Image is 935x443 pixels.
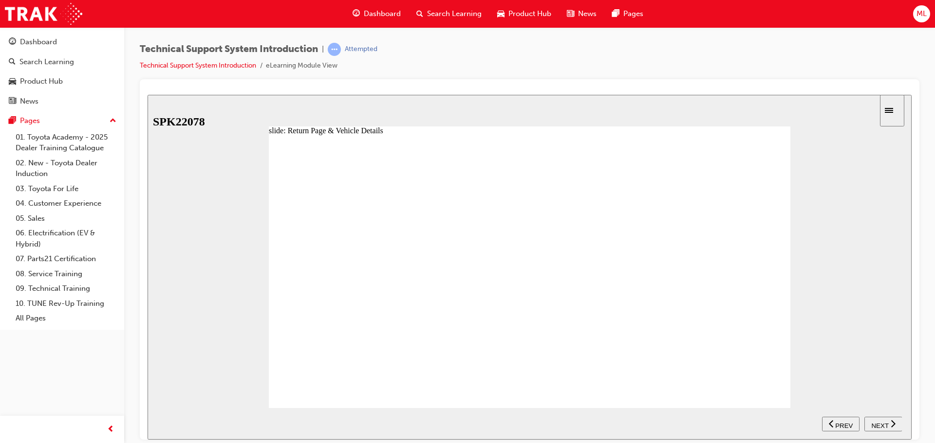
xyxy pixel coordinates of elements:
[508,8,551,19] span: Product Hub
[5,3,82,25] img: Trak
[612,8,619,20] span: pages-icon
[489,4,559,24] a: car-iconProduct Hub
[559,4,604,24] a: news-iconNews
[12,130,120,156] a: 01. Toyota Academy - 2025 Dealer Training Catalogue
[12,251,120,266] a: 07. Parts21 Certification
[20,115,40,126] div: Pages
[4,112,120,130] button: Pages
[12,311,120,326] a: All Pages
[107,424,114,436] span: prev-icon
[12,156,120,181] a: 02. New - Toyota Dealer Induction
[409,4,489,24] a: search-iconSearch Learning
[497,8,505,20] span: car-icon
[12,211,120,226] a: 05. Sales
[364,8,401,19] span: Dashboard
[20,76,63,87] div: Product Hub
[20,36,57,48] div: Dashboard
[688,327,705,335] span: PREV
[9,97,16,106] span: news-icon
[9,77,16,86] span: car-icon
[427,8,482,19] span: Search Learning
[674,322,712,337] button: previous
[140,44,318,55] span: Technical Support System Introduction
[578,8,597,19] span: News
[4,33,120,51] a: Dashboard
[4,31,120,112] button: DashboardSearch LearningProduct HubNews
[913,5,930,22] button: ML
[4,72,120,90] a: Product Hub
[416,8,423,20] span: search-icon
[353,8,360,20] span: guage-icon
[567,8,574,20] span: news-icon
[12,181,120,196] a: 03. Toyota For Life
[12,266,120,282] a: 08. Service Training
[12,196,120,211] a: 04. Customer Experience
[19,56,74,68] div: Search Learning
[674,313,754,345] nav: slide navigation
[110,115,116,127] span: up-icon
[345,4,409,24] a: guage-iconDashboard
[266,60,337,71] li: eLearning Module View
[4,53,120,71] a: Search Learning
[623,8,643,19] span: Pages
[12,226,120,251] a: 06. Electrification (EV & Hybrid)
[20,96,38,107] div: News
[4,92,120,110] a: News
[916,8,927,19] span: ML
[9,38,16,47] span: guage-icon
[345,45,377,54] div: Attempted
[322,44,324,55] span: |
[724,327,741,335] span: NEXT
[12,296,120,311] a: 10. TUNE Rev-Up Training
[604,4,651,24] a: pages-iconPages
[717,322,755,337] button: next
[328,43,341,56] span: learningRecordVerb_ATTEMPT-icon
[12,281,120,296] a: 09. Technical Training
[140,61,256,70] a: Technical Support System Introduction
[9,117,16,125] span: pages-icon
[9,58,16,67] span: search-icon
